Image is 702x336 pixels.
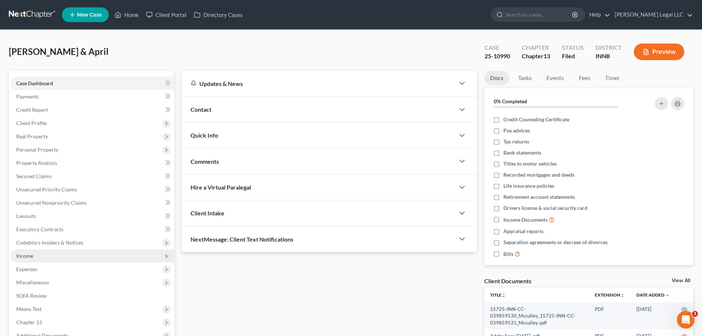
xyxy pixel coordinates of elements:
span: Payments [16,93,39,100]
a: Extensionunfold_more [595,292,625,298]
span: 3 [692,311,698,317]
span: Codebtors Insiders & Notices [16,239,83,246]
span: Executory Contracts [16,226,63,232]
span: Secured Claims [16,173,52,179]
a: Events [541,71,570,85]
strong: 0% Completed [494,98,527,104]
span: Pay advices [503,127,530,134]
span: Credit Report [16,107,48,113]
span: Expenses [16,266,37,272]
a: Directory Cases [190,8,247,21]
a: Property Analysis [10,156,174,170]
a: Unsecured Nonpriority Claims [10,196,174,209]
span: Unsecured Priority Claims [16,186,77,193]
span: [PERSON_NAME] & April [9,46,109,57]
span: Recorded mortgages and deeds [503,171,574,179]
span: Retirement account statements [503,193,575,201]
span: Chapter 13 [16,319,42,325]
span: Client Intake [191,209,224,217]
span: Income [16,253,33,259]
iframe: Intercom live chat [677,311,695,329]
span: Case Dashboard [16,80,53,86]
td: 15725-INN-CC-039859530_Mcculley_15725-INN-CC-039859531_Mcculley-pdf [484,302,589,329]
a: Tasks [512,71,538,85]
a: Fees [573,71,596,85]
span: 13 [544,52,550,59]
div: Updates & News [191,80,446,87]
a: View All [672,278,690,283]
div: INNB [596,52,622,60]
span: Credit Counseling Certificate [503,116,569,123]
span: Separation agreements or decrees of divorces [503,239,608,246]
a: Credit Report [10,103,174,117]
span: Lawsuits [16,213,36,219]
div: Filed [562,52,584,60]
span: Comments [191,158,219,165]
div: Chapter [522,44,550,52]
span: Contact [191,106,212,113]
span: Life insurance policies [503,182,554,190]
a: Home [111,8,142,21]
span: Hire a Virtual Paralegal [191,184,251,191]
a: Payments [10,90,174,103]
span: Miscellaneous [16,279,49,285]
a: Date Added expand_more [636,292,670,298]
span: New Case [77,12,102,18]
span: Personal Property [16,146,58,153]
i: expand_more [665,293,670,298]
div: Case [485,44,510,52]
span: Bills [503,250,513,258]
span: SOFA Review [16,292,47,299]
span: Drivers license & social security card [503,204,587,212]
a: SOFA Review [10,289,174,302]
a: [PERSON_NAME] Legal LLC [611,8,693,21]
span: Client Profile [16,120,47,126]
td: [DATE] [631,302,675,329]
a: Client Portal [142,8,190,21]
span: Income Documents [503,216,548,224]
a: Titleunfold_more [490,292,506,298]
span: NextMessage: Client Text Notifications [191,236,293,243]
a: Unsecured Priority Claims [10,183,174,196]
a: Case Dashboard [10,77,174,90]
input: Search by name... [506,8,573,21]
span: Property Analysis [16,160,57,166]
a: Secured Claims [10,170,174,183]
a: Docs [484,71,509,85]
div: Client Documents [484,277,531,285]
a: Help [586,8,610,21]
i: unfold_more [620,293,625,298]
div: District [596,44,622,52]
span: Bank statements [503,149,541,156]
a: Timer [599,71,626,85]
i: unfold_more [502,293,506,298]
div: Status [562,44,584,52]
span: Titles to motor vehicles [503,160,557,167]
span: Real Property [16,133,48,139]
button: Preview [634,44,684,60]
a: Lawsuits [10,209,174,223]
a: Executory Contracts [10,223,174,236]
span: Appraisal reports [503,228,544,235]
td: PDF [589,302,631,329]
div: Chapter [522,52,550,60]
span: Tax returns [503,138,529,145]
span: Quick Info [191,132,218,139]
span: Means Test [16,306,42,312]
span: Unsecured Nonpriority Claims [16,200,87,206]
div: 25-10990 [485,52,510,60]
